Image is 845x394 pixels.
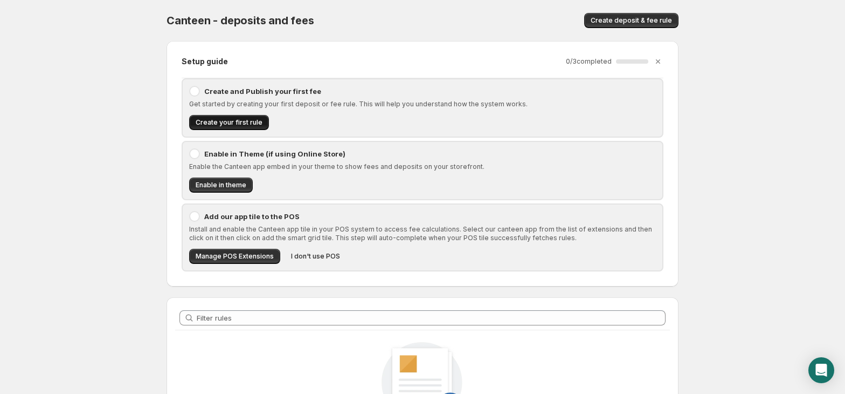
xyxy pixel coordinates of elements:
[285,249,347,264] button: I don't use POS
[204,148,656,159] p: Enable in Theme (if using Online Store)
[291,252,340,261] span: I don't use POS
[167,14,314,27] span: Canteen - deposits and fees
[189,162,656,171] p: Enable the Canteen app embed in your theme to show fees and deposits on your storefront.
[591,16,672,25] span: Create deposit & fee rule
[650,54,666,69] button: Dismiss setup guide
[204,211,656,222] p: Add our app tile to the POS
[182,56,228,67] h2: Setup guide
[196,181,246,189] span: Enable in theme
[566,57,612,66] p: 0 / 3 completed
[189,225,656,242] p: Install and enable the Canteen app tile in your POS system to access fee calculations. Select our...
[204,86,656,97] p: Create and Publish your first fee
[584,13,678,28] button: Create deposit & fee rule
[197,310,666,325] input: Filter rules
[808,357,834,383] div: Open Intercom Messenger
[196,118,262,127] span: Create your first rule
[196,252,274,261] span: Manage POS Extensions
[189,100,656,108] p: Get started by creating your first deposit or fee rule. This will help you understand how the sys...
[189,249,280,264] button: Manage POS Extensions
[189,115,269,130] button: Create your first rule
[189,178,253,193] button: Enable in theme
